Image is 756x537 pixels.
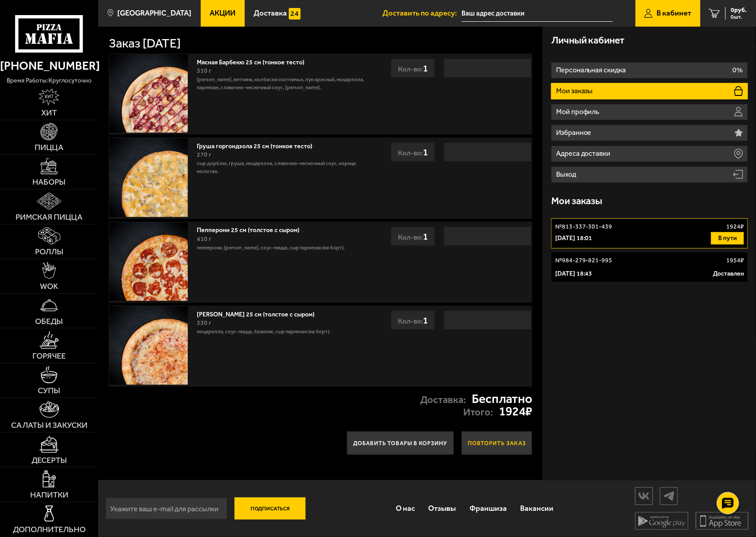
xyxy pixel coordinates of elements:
[726,222,744,231] p: 1924 ₽
[197,224,307,234] a: Пепперони 25 см (толстое с сыром)
[210,9,235,17] span: Акции
[391,227,435,246] div: Кол-во:
[555,269,593,278] p: [DATE] 18:43
[556,67,628,74] p: Персональная скидка
[235,498,306,520] button: Подписаться
[105,498,227,520] input: Укажите ваш e-mail для рассылки
[423,231,428,242] span: 1
[16,213,83,221] span: Римская пицца
[499,405,532,418] strong: 1924 ₽
[462,431,532,455] button: Повторить заказ
[661,488,677,504] img: tg
[732,67,743,74] p: 0%
[391,311,435,330] div: Кол-во:
[35,317,63,325] span: Обеды
[551,252,748,282] a: №984-279-821-9951954₽[DATE] 18:43Доставлен
[289,8,301,20] img: 15daf4d41897b9f0e9f617042186c801.svg
[197,235,211,243] span: 410 г
[40,282,58,290] span: WOK
[347,431,454,455] button: Добавить товары в корзину
[197,308,322,318] a: [PERSON_NAME] 25 см (толстое с сыром)
[657,9,692,17] span: В кабинет
[462,5,613,22] input: Ваш адрес доставки
[713,269,744,278] p: Доставлен
[13,525,86,533] span: Дополнительно
[422,496,463,521] a: Отзывы
[30,491,68,499] span: Напитки
[35,143,64,151] span: Пицца
[117,9,191,17] span: [GEOGRAPHIC_DATA]
[254,9,287,17] span: Доставка
[463,496,514,521] a: Франшиза
[389,496,422,521] a: О нас
[555,234,593,243] p: [DATE] 18:01
[197,67,211,75] span: 310 г
[555,256,613,265] p: № 984-279-821-995
[555,222,613,231] p: № 813-337-301-439
[197,160,368,175] p: сыр дорблю, груша, моцарелла, сливочно-чесночный соус, корица молотая.
[423,315,428,326] span: 1
[32,352,66,360] span: Горячее
[197,151,211,158] span: 270 г
[383,9,462,17] span: Доставить по адресу:
[11,421,88,429] span: Салаты и закуски
[731,14,747,20] span: 0 шт.
[472,393,532,405] strong: Бесплатно
[35,248,64,256] span: Роллы
[391,142,435,162] div: Кол-во:
[32,178,66,186] span: Наборы
[731,7,747,13] span: 0 руб.
[636,488,653,504] img: vk
[32,456,67,464] span: Десерты
[109,37,181,50] h1: Заказ [DATE]
[556,129,593,136] p: Избранное
[197,244,368,252] p: пепперони, [PERSON_NAME], соус-пицца, сыр пармезан (на борт).
[514,496,561,521] a: Вакансии
[551,36,625,45] h3: Личный кабинет
[423,146,428,158] span: 1
[551,218,748,249] a: №813-337-301-4391924₽[DATE] 18:01В пути
[197,76,368,91] p: [PERSON_NAME], ветчина, колбаски охотничьи, лук красный, моцарелла, пармезан, сливочно-чесночный ...
[726,256,744,265] p: 1954 ₽
[391,59,435,78] div: Кол-во:
[711,232,744,245] button: В пути
[197,319,211,327] span: 330 г
[463,407,493,417] p: Итого:
[556,171,578,178] p: Выход
[423,63,428,74] span: 1
[197,56,312,66] a: Мясная Барбекю 25 см (тонкое тесто)
[556,150,613,157] p: Адреса доставки
[197,328,368,336] p: моцарелла, соус-пицца, базилик, сыр пармезан (на борт).
[38,387,60,395] span: Супы
[556,108,601,115] p: Мой профиль
[41,109,57,117] span: Хит
[197,140,320,150] a: Груша горгондзола 25 см (тонкое тесто)
[551,196,603,206] h3: Мои заказы
[556,87,595,95] p: Мои заказы
[420,395,466,405] p: Доставка:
